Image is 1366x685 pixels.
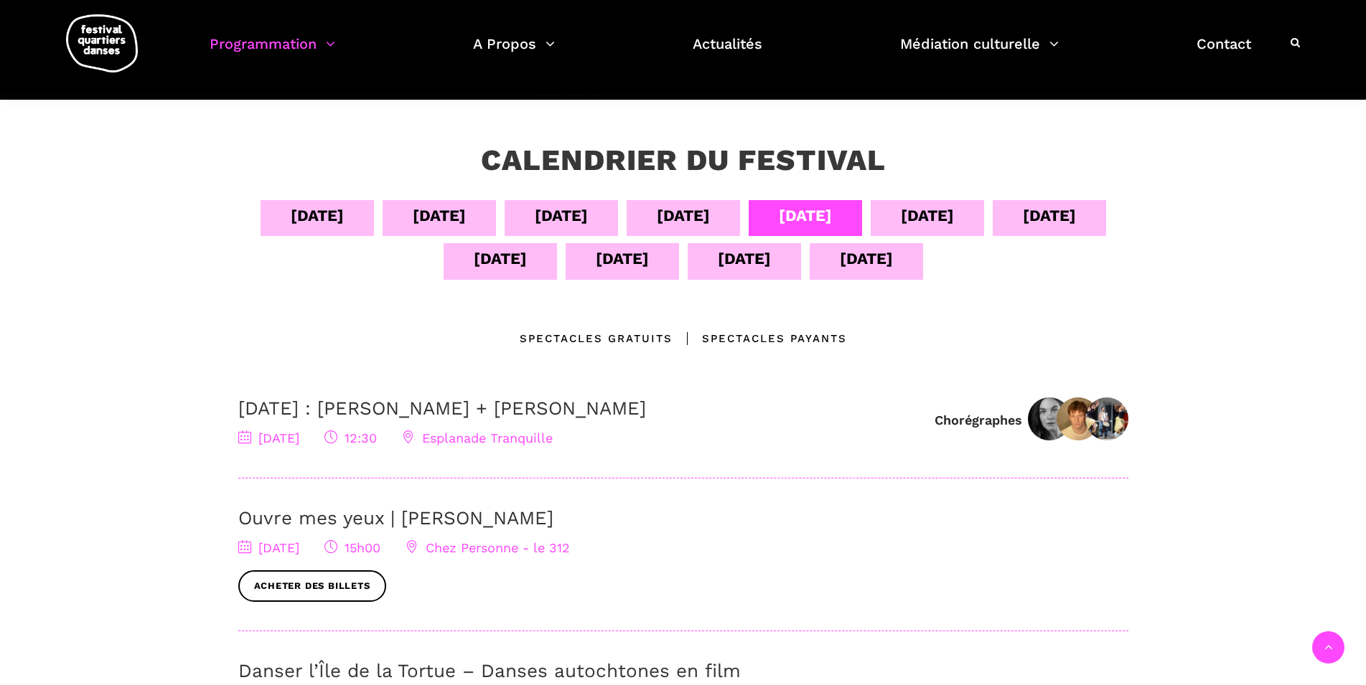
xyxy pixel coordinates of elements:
span: Esplanade Tranquille [402,430,553,445]
div: [DATE] [291,203,344,228]
div: [DATE] [718,246,771,271]
a: Contact [1197,32,1251,74]
div: Chorégraphes [935,412,1022,428]
img: logo-fqd-med [66,14,138,72]
a: Danser l’Île de la Tortue – Danses autochtones en film [238,660,741,681]
div: [DATE] [901,203,954,228]
div: [DATE] [1023,203,1076,228]
div: [DATE] [535,203,588,228]
a: [DATE] : [PERSON_NAME] + [PERSON_NAME] [238,397,646,419]
a: A Propos [473,32,555,74]
span: 15h00 [324,540,380,555]
img: DSC_1211TaafeFanga2017 [1085,397,1128,440]
div: [DATE] [413,203,466,228]
span: 12:30 [324,430,377,445]
span: [DATE] [238,430,299,445]
h3: Calendrier du festival [481,143,886,179]
span: Chez Personne - le 312 [406,540,570,555]
div: [DATE] [657,203,710,228]
a: Acheter des billets [238,570,386,603]
div: [DATE] [596,246,649,271]
div: Spectacles Payants [673,330,847,347]
img: Linus Janser [1057,397,1100,440]
div: [DATE] [840,246,893,271]
a: Ouvre mes yeux | [PERSON_NAME] [238,507,553,529]
div: Spectacles gratuits [520,330,673,347]
img: Rebecca Margolick [1028,397,1071,440]
div: [DATE] [474,246,527,271]
a: Programmation [210,32,335,74]
div: [DATE] [779,203,832,228]
span: [DATE] [238,540,299,555]
a: Médiation culturelle [900,32,1059,74]
a: Actualités [693,32,762,74]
